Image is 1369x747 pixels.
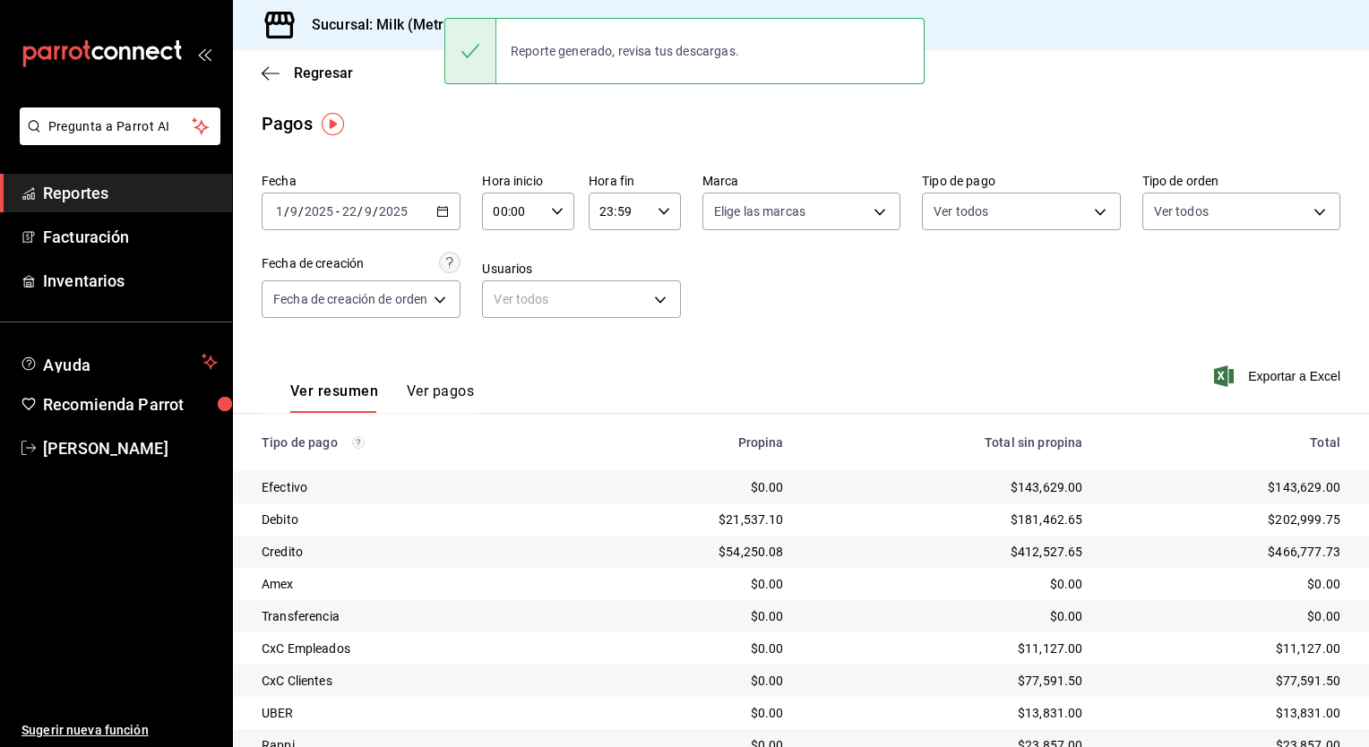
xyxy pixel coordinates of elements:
[1154,202,1209,220] span: Ver todos
[813,672,1083,690] div: $77,591.50
[13,130,220,149] a: Pregunta a Parrot AI
[591,511,784,528] div: $21,537.10
[290,382,474,413] div: navigation tabs
[589,175,681,187] label: Hora fin
[262,254,364,273] div: Fecha de creación
[262,607,563,625] div: Transferencia
[591,575,784,593] div: $0.00
[43,392,218,416] span: Recomienda Parrot
[262,478,563,496] div: Efectivo
[482,262,680,275] label: Usuarios
[813,575,1083,593] div: $0.00
[43,351,194,373] span: Ayuda
[813,640,1083,657] div: $11,127.00
[273,290,427,308] span: Fecha de creación de orden
[714,202,805,220] span: Elige las marcas
[1218,365,1340,387] button: Exportar a Excel
[378,204,409,219] input: ----
[1111,543,1340,561] div: $466,777.73
[591,478,784,496] div: $0.00
[284,204,289,219] span: /
[373,204,378,219] span: /
[43,436,218,460] span: [PERSON_NAME]
[43,269,218,293] span: Inventarios
[1111,435,1340,450] div: Total
[813,607,1083,625] div: $0.00
[197,47,211,61] button: open_drawer_menu
[591,607,784,625] div: $0.00
[48,117,193,136] span: Pregunta a Parrot AI
[591,543,784,561] div: $54,250.08
[262,575,563,593] div: Amex
[1111,672,1340,690] div: $77,591.50
[1111,640,1340,657] div: $11,127.00
[813,478,1083,496] div: $143,629.00
[813,435,1083,450] div: Total sin propina
[262,64,353,82] button: Regresar
[813,511,1083,528] div: $181,462.65
[1111,511,1340,528] div: $202,999.75
[364,204,373,219] input: --
[1142,175,1340,187] label: Tipo de orden
[262,704,563,722] div: UBER
[20,107,220,145] button: Pregunta a Parrot AI
[304,204,334,219] input: ----
[591,704,784,722] div: $0.00
[262,110,313,137] div: Pagos
[1111,478,1340,496] div: $143,629.00
[341,204,357,219] input: --
[336,204,340,219] span: -
[591,435,784,450] div: Propina
[298,204,304,219] span: /
[262,435,563,450] div: Tipo de pago
[591,672,784,690] div: $0.00
[496,31,753,71] div: Reporte generado, revisa tus descargas.
[813,704,1083,722] div: $13,831.00
[262,511,563,528] div: Debito
[482,280,680,318] div: Ver todos
[482,175,574,187] label: Hora inicio
[22,721,218,740] span: Sugerir nueva función
[322,113,344,135] img: Tooltip marker
[262,640,563,657] div: CxC Empleados
[43,181,218,205] span: Reportes
[702,175,900,187] label: Marca
[275,204,284,219] input: --
[1111,607,1340,625] div: $0.00
[262,175,461,187] label: Fecha
[289,204,298,219] input: --
[1111,575,1340,593] div: $0.00
[290,382,378,413] button: Ver resumen
[294,64,353,82] span: Regresar
[934,202,988,220] span: Ver todos
[352,436,365,449] svg: Los pagos realizados con Pay y otras terminales son montos brutos.
[407,382,474,413] button: Ver pagos
[591,640,784,657] div: $0.00
[813,543,1083,561] div: $412,527.65
[262,672,563,690] div: CxC Clientes
[1111,704,1340,722] div: $13,831.00
[262,543,563,561] div: Credito
[43,225,218,249] span: Facturación
[357,204,363,219] span: /
[922,175,1120,187] label: Tipo de pago
[297,14,503,36] h3: Sucursal: Milk (Metropolitan)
